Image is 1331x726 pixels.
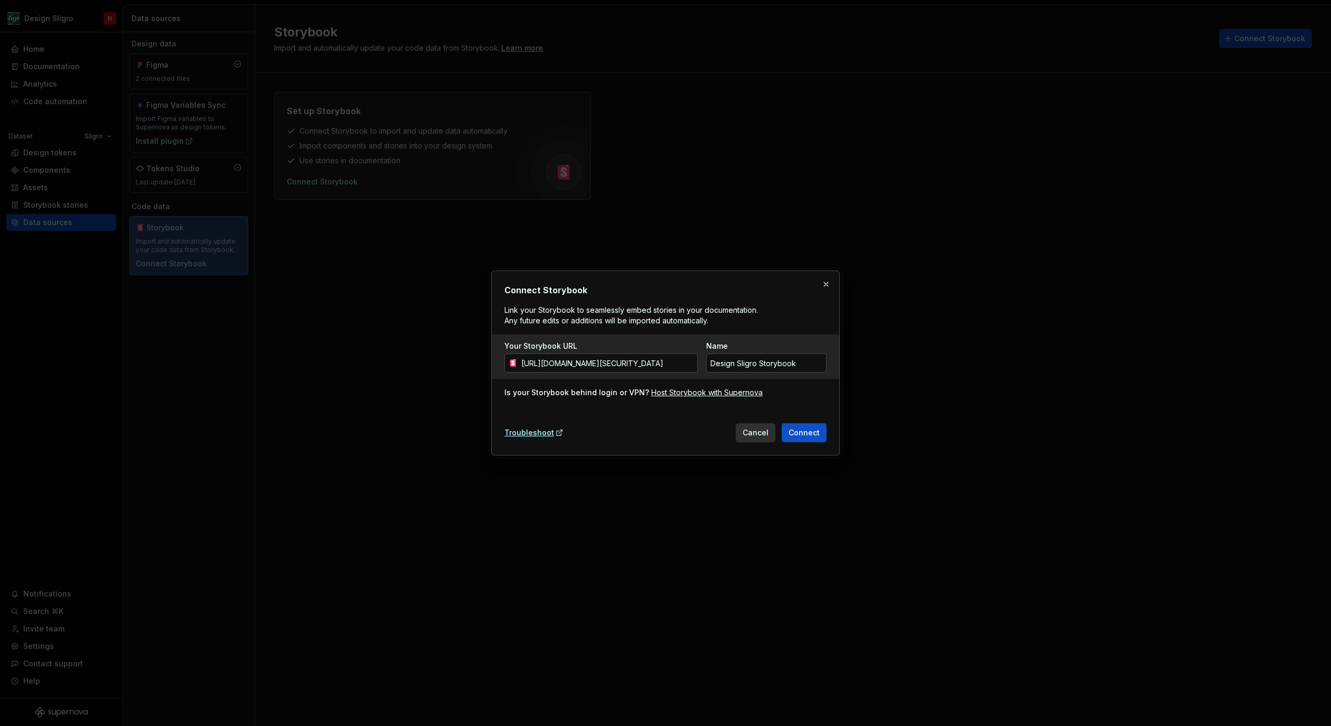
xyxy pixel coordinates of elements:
a: Troubleshoot [504,427,564,438]
button: Connect [782,423,827,442]
h2: Connect Storybook [504,284,827,296]
label: Name [706,341,728,351]
input: https://your-storybook-domain.com/... [517,353,698,373]
input: Custom Storybook Name [706,353,827,373]
button: Cancel [736,423,775,442]
p: Link your Storybook to seamlessly embed stories in your documentation. Any future edits or additi... [504,305,762,326]
a: Host Storybook with Supernova [651,387,763,398]
label: Your Storybook URL [504,341,577,351]
div: Is your Storybook behind login or VPN? [504,387,649,398]
span: Cancel [743,427,768,438]
span: Connect [789,427,820,438]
